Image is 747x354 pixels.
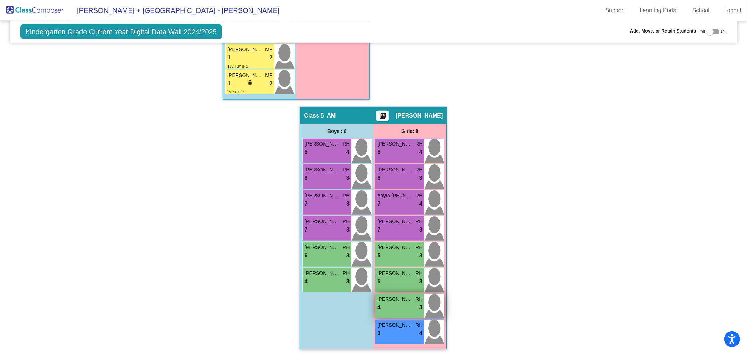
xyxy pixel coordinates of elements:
span: 3 [419,277,422,286]
span: RH [343,270,350,277]
span: [PERSON_NAME] + [GEOGRAPHIC_DATA] - [PERSON_NAME] [70,5,279,16]
span: 3 [346,199,350,208]
span: 3 [419,225,422,234]
span: MP [265,46,272,53]
span: T2L T3M IRS [227,64,248,68]
span: Kindergarten Grade Current Year Digital Data Wall 2024/2025 [20,24,222,39]
span: RH [415,140,422,148]
span: [PERSON_NAME] [227,72,262,79]
span: MP [265,72,272,79]
span: 1 [227,53,230,62]
span: 7 [304,225,307,234]
span: [PERSON_NAME] Guna [304,192,339,199]
span: [PERSON_NAME] [304,270,339,277]
span: Aayra [PERSON_NAME] [377,192,412,199]
span: [PERSON_NAME] [377,244,412,251]
span: 3 [346,225,350,234]
span: 4 [304,277,307,286]
span: [PERSON_NAME] [304,140,339,148]
span: RH [343,166,350,174]
span: RH [343,140,350,148]
span: 2 [269,79,272,88]
span: - AM [324,112,336,119]
span: 7 [377,199,380,208]
span: 3 [419,251,422,260]
div: Boys : 6 [300,124,373,138]
span: 3 [419,174,422,183]
span: lock [248,80,253,85]
span: [PERSON_NAME] [377,321,412,329]
span: RH [415,244,422,251]
span: [PERSON_NAME] [227,46,262,53]
span: 6 [304,251,307,260]
button: Print Students Details [376,111,389,121]
span: 4 [377,303,380,312]
span: 5 [377,277,380,286]
span: 1 [227,79,230,88]
span: 2 [269,53,272,62]
span: 3 [419,303,422,312]
a: Logout [719,5,747,16]
span: 3 [377,329,380,338]
span: RH [415,296,422,303]
span: PT SP IEP [227,90,244,94]
span: RH [343,192,350,199]
span: Off [700,29,705,35]
span: RH [415,166,422,174]
span: 4 [419,199,422,208]
span: RH [343,244,350,251]
span: 3 [346,277,350,286]
span: [PERSON_NAME] [377,270,412,277]
span: RH [415,270,422,277]
span: RH [415,218,422,225]
span: [PERSON_NAME] [304,218,339,225]
a: School [687,5,715,16]
span: [PERSON_NAME] [304,166,339,174]
span: RH [415,321,422,329]
mat-icon: picture_as_pdf [379,112,387,122]
span: RH [343,218,350,225]
span: [PERSON_NAME] [377,218,412,225]
span: On [721,29,727,35]
span: 8 [304,174,307,183]
a: Support [600,5,631,16]
span: [PERSON_NAME] [396,112,443,119]
span: RH [415,192,422,199]
span: 3 [346,251,350,260]
span: Class 5 [304,112,324,119]
span: 5 [377,251,380,260]
span: [PERSON_NAME] [377,296,412,303]
span: 4 [419,148,422,157]
span: 3 [346,174,350,183]
span: 7 [304,199,307,208]
div: Girls: 8 [373,124,446,138]
span: 8 [377,148,380,157]
span: 7 [377,225,380,234]
a: Learning Portal [634,5,684,16]
span: 4 [419,329,422,338]
span: Add, Move, or Retain Students [630,28,696,35]
span: 8 [377,174,380,183]
span: [PERSON_NAME] [377,166,412,174]
span: [PERSON_NAME] [304,244,339,251]
span: 8 [304,148,307,157]
span: 4 [346,148,350,157]
span: [PERSON_NAME] [377,140,412,148]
